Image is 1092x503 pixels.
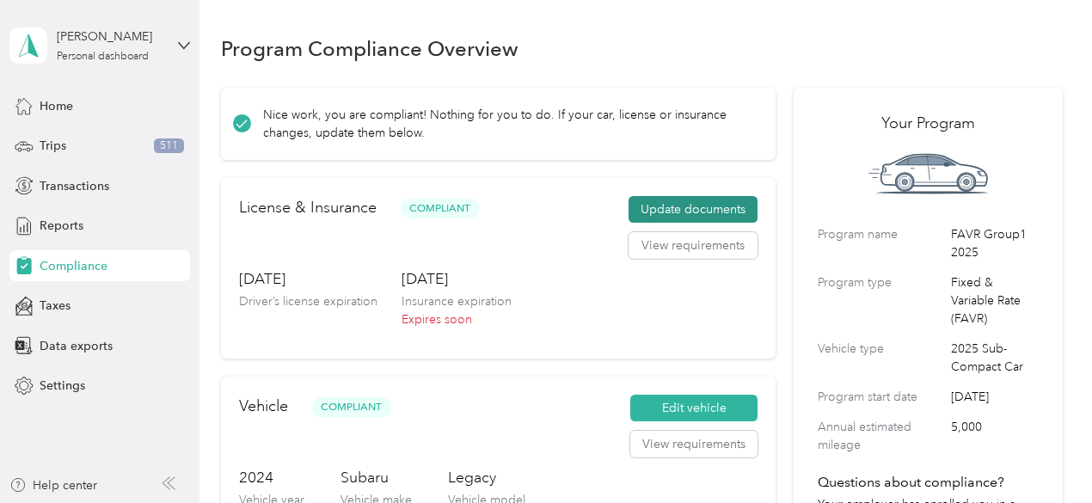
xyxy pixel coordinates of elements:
span: Compliant [312,397,391,417]
div: [PERSON_NAME] [57,28,164,46]
label: Program start date [818,388,945,406]
span: 511 [154,138,184,154]
div: Personal dashboard [57,52,149,62]
button: View requirements [629,232,758,260]
h1: Program Compliance Overview [221,40,518,58]
button: Update documents [629,196,758,224]
span: FAVR Group1 2025 [951,225,1038,261]
h3: Subaru [340,467,412,488]
button: Edit vehicle [630,395,758,422]
span: 2025 Sub-Compact Car [951,340,1038,376]
h3: [DATE] [402,268,512,290]
h2: License & Insurance [239,196,377,219]
span: Home [40,97,73,115]
span: Transactions [40,177,109,195]
iframe: Everlance-gr Chat Button Frame [996,407,1092,503]
span: Reports [40,217,83,235]
label: Annual estimated mileage [818,418,945,454]
span: 5,000 [951,418,1038,454]
button: View requirements [630,431,758,458]
h3: 2024 [239,467,304,488]
span: [DATE] [951,388,1038,406]
h2: Vehicle [239,395,288,418]
p: Expires soon [402,310,512,328]
span: Data exports [40,337,113,355]
p: Insurance expiration [402,292,512,310]
span: Fixed & Variable Rate (FAVR) [951,273,1038,328]
label: Program name [818,225,945,261]
p: Driver’s license expiration [239,292,377,310]
span: Trips [40,137,66,155]
h3: [DATE] [239,268,377,290]
span: Compliance [40,257,107,275]
span: Compliant [401,199,480,218]
h2: Your Program [818,112,1038,135]
h4: Questions about compliance? [818,472,1038,493]
label: Vehicle type [818,340,945,376]
h3: Legacy [448,467,525,488]
label: Program type [818,273,945,328]
p: Nice work, you are compliant! Nothing for you to do. If your car, license or insurance changes, u... [263,106,752,142]
span: Settings [40,377,85,395]
span: Taxes [40,297,71,315]
button: Help center [9,476,97,494]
